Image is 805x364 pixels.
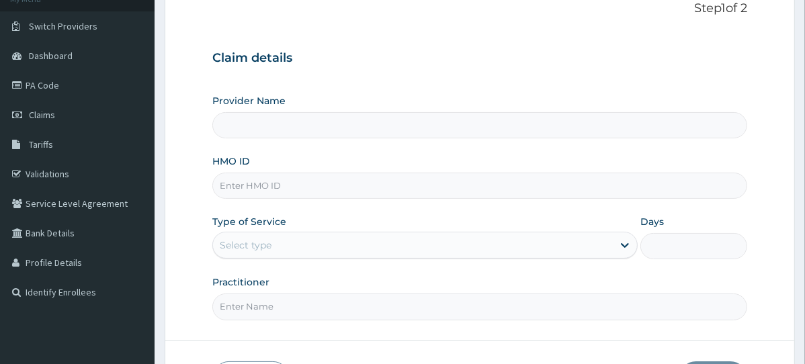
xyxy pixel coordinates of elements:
input: Enter HMO ID [212,173,747,199]
span: Tariffs [29,138,53,150]
span: Dashboard [29,50,73,62]
label: Practitioner [212,275,269,289]
span: Switch Providers [29,20,97,32]
label: Type of Service [212,215,286,228]
p: Step 1 of 2 [212,1,747,16]
h3: Claim details [212,51,747,66]
div: Select type [220,238,271,252]
input: Enter Name [212,293,747,320]
label: Provider Name [212,94,286,107]
label: Days [640,215,664,228]
span: Claims [29,109,55,121]
label: HMO ID [212,154,250,168]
